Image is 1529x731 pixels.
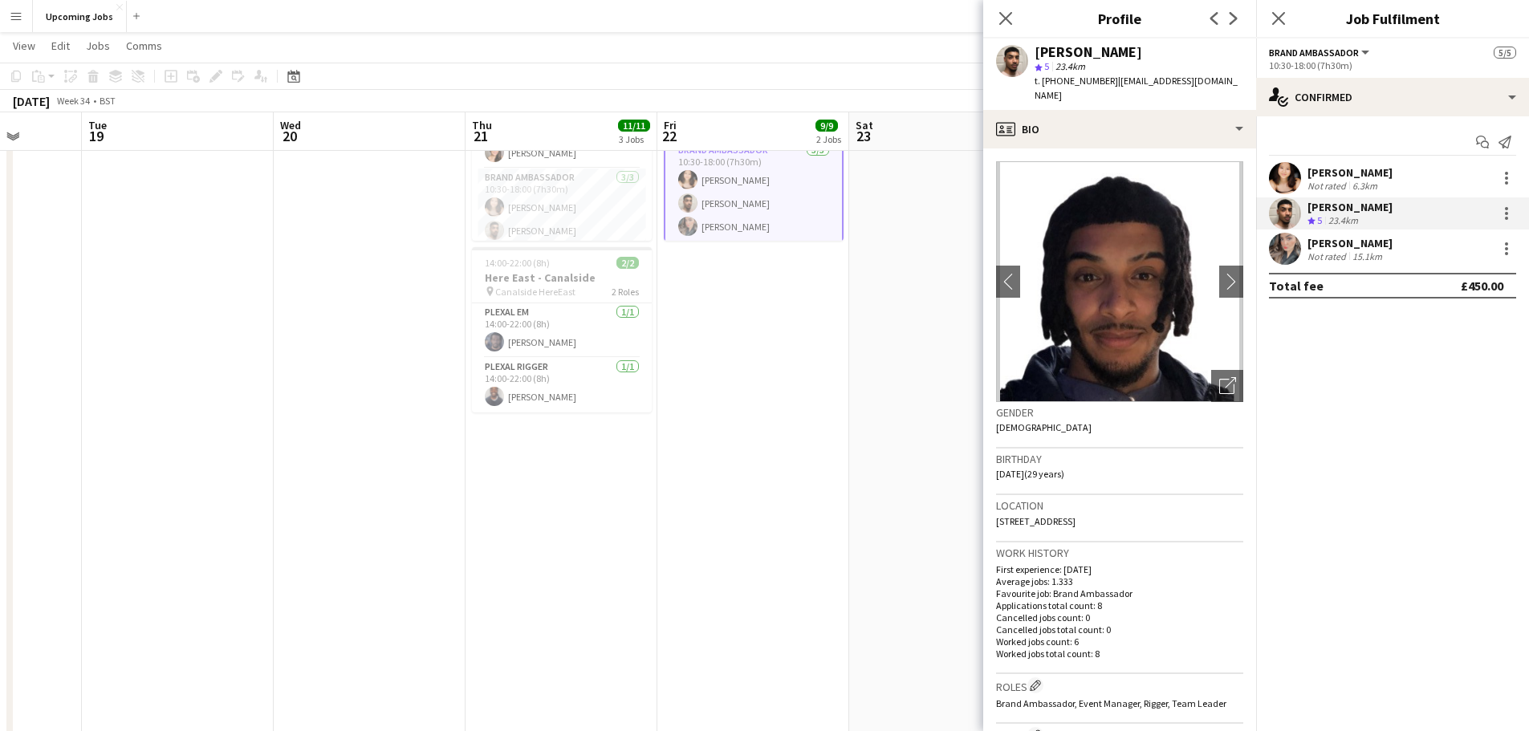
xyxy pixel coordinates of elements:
div: 3 Jobs [619,133,649,145]
span: Comms [126,39,162,53]
div: Total fee [1269,278,1324,294]
p: Worked jobs count: 6 [996,636,1243,648]
app-card-role: Plexal EM1/114:00-22:00 (8h)[PERSON_NAME] [472,303,652,358]
span: 9/9 [815,120,838,132]
span: Tue [88,118,107,132]
span: 11/11 [618,120,650,132]
span: 21 [470,127,492,145]
p: Cancelled jobs count: 0 [996,611,1243,623]
span: 2/2 [616,257,639,269]
span: View [13,39,35,53]
span: 22 [661,127,677,145]
h3: Work history [996,546,1243,560]
span: 2 Roles [612,286,639,298]
div: Bio [983,110,1256,148]
span: 20 [278,127,301,145]
p: First experience: [DATE] [996,563,1243,575]
div: £450.00 [1461,278,1503,294]
span: 14:00-22:00 (8h) [485,257,550,269]
app-job-card: 14:00-22:00 (8h)2/2Here East - Canalside Canalside HereEast2 RolesPlexal EM1/114:00-22:00 (8h)[PE... [472,247,652,412]
div: Not rated [1307,250,1349,262]
span: [DEMOGRAPHIC_DATA] [996,421,1092,433]
span: Brand Ambassador [1269,47,1359,59]
div: BST [100,95,116,107]
a: Comms [120,35,169,56]
p: Cancelled jobs total count: 0 [996,623,1243,636]
a: Edit [45,35,76,56]
h3: Gender [996,405,1243,420]
div: [PERSON_NAME] [1307,200,1393,214]
h3: Profile [983,8,1256,29]
button: Upcoming Jobs [33,1,127,32]
span: Jobs [86,39,110,53]
p: Applications total count: 8 [996,599,1243,611]
h3: Here East - Canalside [472,270,652,285]
div: 2 Jobs [816,133,841,145]
span: | [EMAIL_ADDRESS][DOMAIN_NAME] [1035,75,1238,101]
span: 23.4km [1052,60,1088,72]
div: Open photos pop-in [1211,370,1243,402]
h3: Job Fulfilment [1256,8,1529,29]
app-card-role: Brand Ambassador3/310:30-18:00 (7h30m)[PERSON_NAME][PERSON_NAME][PERSON_NAME] [664,140,844,244]
p: Favourite job: Brand Ambassador [996,587,1243,599]
span: Sat [856,118,873,132]
span: 5/5 [1494,47,1516,59]
span: Edit [51,39,70,53]
span: 5 [1317,214,1322,226]
div: 15.1km [1349,250,1385,262]
span: [DATE] (29 years) [996,468,1064,480]
p: Average jobs: 1.333 [996,575,1243,587]
span: t. [PHONE_NUMBER] [1035,75,1118,87]
div: Confirmed [1256,78,1529,116]
a: View [6,35,42,56]
h3: Birthday [996,452,1243,466]
span: Fri [664,118,677,132]
span: 19 [86,127,107,145]
div: 6.3km [1349,180,1381,192]
div: [PERSON_NAME] [1035,45,1142,59]
div: [DATE] [13,93,50,109]
div: [PERSON_NAME] [1307,165,1393,180]
button: Brand Ambassador [1269,47,1372,59]
span: 5 [1044,60,1049,72]
span: Week 34 [53,95,93,107]
h3: Roles [996,677,1243,694]
div: 23.4km [1325,214,1361,228]
p: Worked jobs total count: 8 [996,648,1243,660]
span: [STREET_ADDRESS] [996,515,1076,527]
div: [PERSON_NAME] [1307,236,1393,250]
div: Not rated [1307,180,1349,192]
span: Thu [472,118,492,132]
span: Canalside HereEast [495,286,575,298]
h3: Location [996,498,1243,513]
app-card-role: Brand Ambassador3/310:30-18:00 (7h30m)[PERSON_NAME][PERSON_NAME] [472,169,652,270]
span: Brand Ambassador, Event Manager, Rigger, Team Leader [996,697,1226,709]
div: 10:30-18:00 (7h30m) [1269,59,1516,71]
a: Jobs [79,35,116,56]
span: 23 [853,127,873,145]
app-card-role: Plexal Rigger1/114:00-22:00 (8h)[PERSON_NAME] [472,358,652,412]
img: Crew avatar or photo [996,161,1243,402]
span: Wed [280,118,301,132]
